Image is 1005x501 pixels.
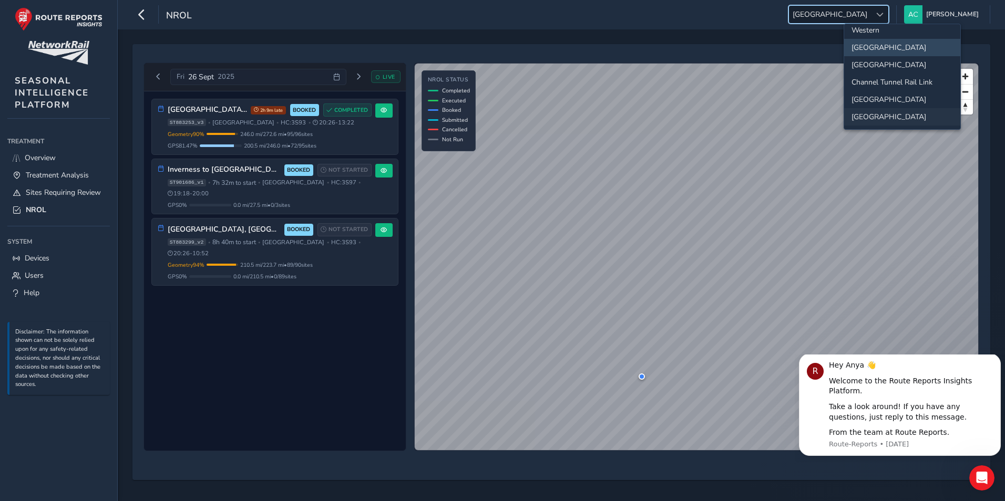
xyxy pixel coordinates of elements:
[844,39,960,56] li: Scotland
[208,180,210,185] span: •
[7,184,110,201] a: Sites Requiring Review
[212,179,256,187] span: 7h 32m to start
[244,142,316,150] span: 200.5 mi / 246.0 mi • 72 / 95 sites
[26,205,46,215] span: NROL
[34,22,198,42] div: Welcome to the Route Reports Insights Platform.
[7,201,110,218] a: NROL
[168,225,281,234] h3: [GEOGRAPHIC_DATA], [GEOGRAPHIC_DATA], [GEOGRAPHIC_DATA] 3S93
[442,97,466,105] span: Executed
[287,166,310,174] span: BOOKED
[34,47,198,68] div: Take a look around! If you have any questions, just reply to this message.
[331,179,356,186] span: HC: 3S97
[7,267,110,284] a: Users
[258,239,260,245] span: •
[844,74,960,91] li: Channel Tunnel Rail Link
[7,234,110,249] div: System
[218,72,234,81] span: 2025
[7,166,110,184] a: Treatment Analysis
[350,70,367,83] button: Next day
[168,130,204,138] span: Geometry 90 %
[34,73,198,83] div: From the team at Route Reports.
[26,170,89,180] span: Treatment Analysis
[258,180,260,185] span: •
[212,238,256,246] span: 8h 40m to start
[208,239,210,245] span: •
[34,6,198,83] div: Message content
[442,87,470,95] span: Completed
[313,119,354,127] span: 20:26 - 13:22
[15,328,105,390] p: Disclaimer: The information shown can not be solely relied upon for any safety-related decisions,...
[844,22,960,39] li: Western
[442,106,461,114] span: Booked
[168,238,206,246] span: ST883299_v2
[24,288,39,298] span: Help
[166,9,192,24] span: NROL
[7,149,110,166] a: Overview
[442,126,467,133] span: Cancelled
[844,108,960,126] li: East Midlands
[329,166,368,174] span: NOT STARTED
[795,354,1005,462] iframe: Intercom notifications message
[177,72,184,81] span: Fri
[168,179,206,186] span: ST901686_v1
[327,239,329,245] span: •
[25,153,56,163] span: Overview
[12,8,29,25] div: Profile image for Route-Reports
[904,5,922,24] img: diamond-layout
[26,187,101,197] span: Sites Requiring Review
[428,77,470,83] h4: NROL Status
[262,238,324,246] span: [GEOGRAPHIC_DATA]
[208,120,210,126] span: •
[150,70,167,83] button: Previous day
[281,119,306,127] span: HC: 3S93
[331,238,356,246] span: HC: 3S93
[442,116,468,124] span: Submitted
[25,270,44,280] span: Users
[309,120,311,126] span: •
[358,239,361,245] span: •
[442,135,463,143] span: Not Run
[789,6,871,23] span: [GEOGRAPHIC_DATA]
[168,165,281,174] h3: Inverness to [GEOGRAPHIC_DATA]
[958,99,973,114] button: Reset bearing to north
[168,249,209,257] span: 20:26 - 10:52
[240,130,313,138] span: 246.0 mi / 272.6 mi • 95 / 96 sites
[168,273,187,280] span: GPS 0 %
[958,84,973,99] button: Zoom out
[293,106,316,114] span: BOOKED
[383,73,395,81] span: LIVE
[276,120,279,126] span: •
[15,7,102,31] img: rr logo
[844,56,960,74] li: Anglia
[329,225,368,234] span: NOT STARTED
[15,75,89,111] span: SEASONAL INTELLIGENCE PLATFORM
[7,249,110,267] a: Devices
[34,85,198,95] p: Message from Route-Reports, sent 1w ago
[262,179,324,186] span: [GEOGRAPHIC_DATA]
[168,106,247,114] h3: [GEOGRAPHIC_DATA], [GEOGRAPHIC_DATA], [GEOGRAPHIC_DATA] 3S93
[844,91,960,108] li: East Coast
[904,5,982,24] button: [PERSON_NAME]
[168,201,187,209] span: GPS 0 %
[168,119,206,126] span: ST883253_v3
[168,142,198,150] span: GPS 81.47 %
[7,133,110,149] div: Treatment
[334,106,368,114] span: COMPLETED
[233,201,290,209] span: 0.0 mi / 27.5 mi • 0 / 3 sites
[34,6,198,16] div: Hey Anya 👋
[168,190,209,197] span: 19:18 - 20:00
[188,72,214,82] span: 26 Sept
[958,69,973,84] button: Zoom in
[251,106,286,114] span: 2h 9m late
[327,180,329,185] span: •
[168,261,204,269] span: Geometry 94 %
[28,41,89,65] img: customer logo
[7,284,110,301] a: Help
[969,465,994,490] iframe: Intercom live chat
[233,273,296,280] span: 0.0 mi / 210.5 mi • 0 / 89 sites
[926,5,979,24] span: [PERSON_NAME]
[240,261,313,269] span: 210.5 mi / 223.7 mi • 89 / 90 sites
[287,225,310,234] span: BOOKED
[25,253,49,263] span: Devices
[358,180,361,185] span: •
